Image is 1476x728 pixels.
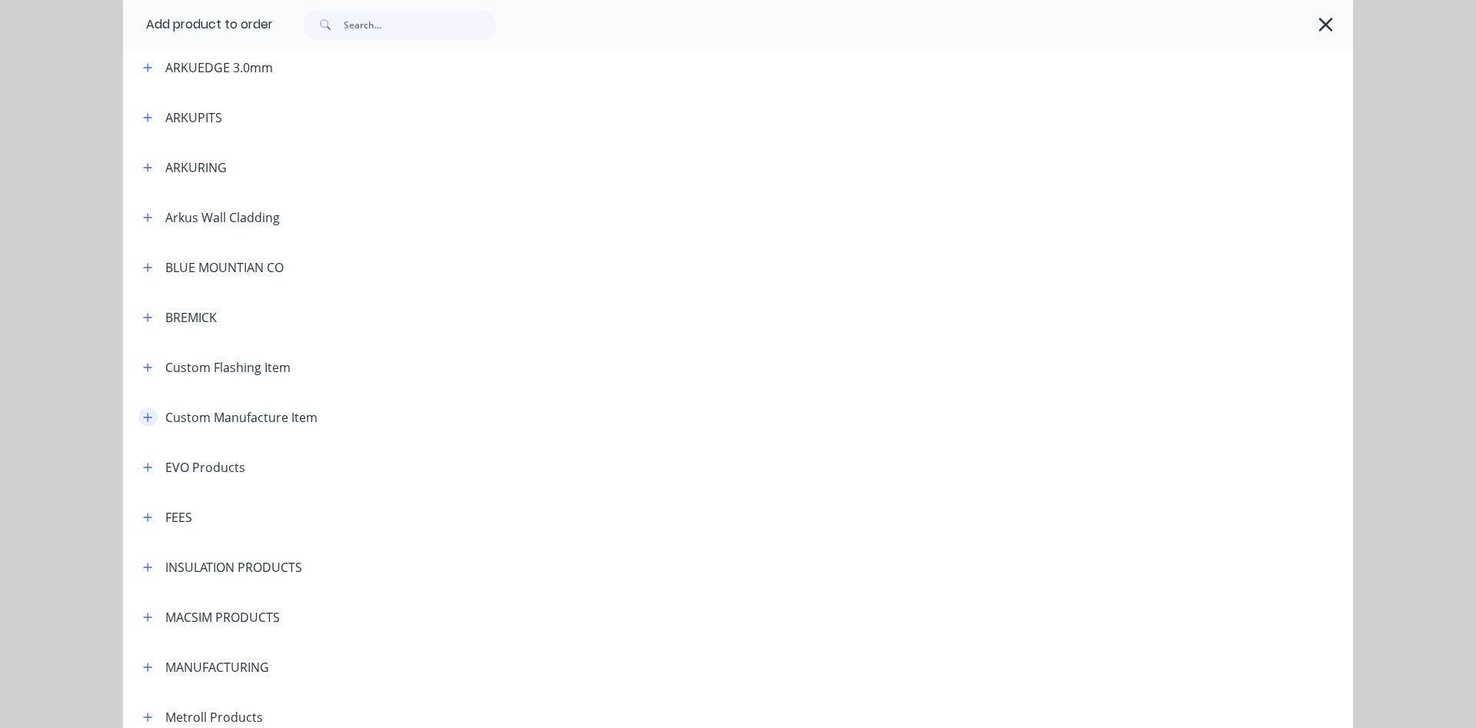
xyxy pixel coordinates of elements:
[165,408,317,427] div: Custom Manufacture Item
[165,208,280,227] div: Arkus Wall Cladding
[165,358,291,377] div: Custom Flashing Item
[165,108,222,127] div: ARKUPITS
[165,658,269,676] div: MANUFACTURING
[165,708,263,726] div: Metroll Products
[165,158,227,177] div: ARKURING
[165,308,217,327] div: BREMICK
[165,258,284,277] div: BLUE MOUNTIAN CO
[165,608,280,627] div: MACSIM PRODUCTS
[165,458,245,477] div: EVO Products
[165,558,302,577] div: INSULATION PRODUCTS
[344,9,496,40] input: Search...
[165,58,273,77] div: ARKUEDGE 3.0mm
[165,508,192,527] div: FEES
